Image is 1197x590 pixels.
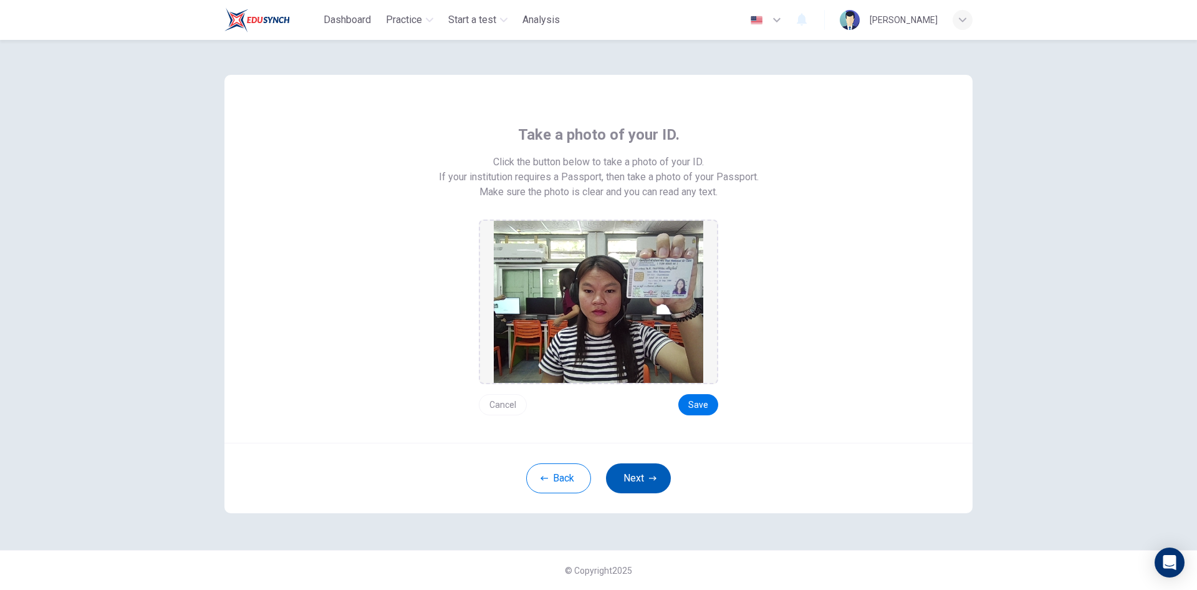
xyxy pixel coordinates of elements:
img: en [749,16,764,25]
button: Dashboard [319,9,376,31]
button: Next [606,463,671,493]
button: Save [678,394,718,415]
img: Profile picture [840,10,860,30]
button: Cancel [479,394,527,415]
button: Analysis [517,9,565,31]
div: [PERSON_NAME] [870,12,938,27]
span: Practice [386,12,422,27]
span: Take a photo of your ID. [518,125,680,145]
a: Train Test logo [224,7,319,32]
button: Back [526,463,591,493]
span: Make sure the photo is clear and you can read any text. [479,185,718,200]
img: preview screemshot [494,221,703,383]
button: Practice [381,9,438,31]
span: Start a test [448,12,496,27]
span: Click the button below to take a photo of your ID. If your institution requires a Passport, then ... [439,155,759,185]
span: Analysis [522,12,560,27]
span: © Copyright 2025 [565,566,632,576]
img: Train Test logo [224,7,290,32]
div: Open Intercom Messenger [1155,548,1185,578]
button: Start a test [443,9,512,31]
span: Dashboard [324,12,371,27]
